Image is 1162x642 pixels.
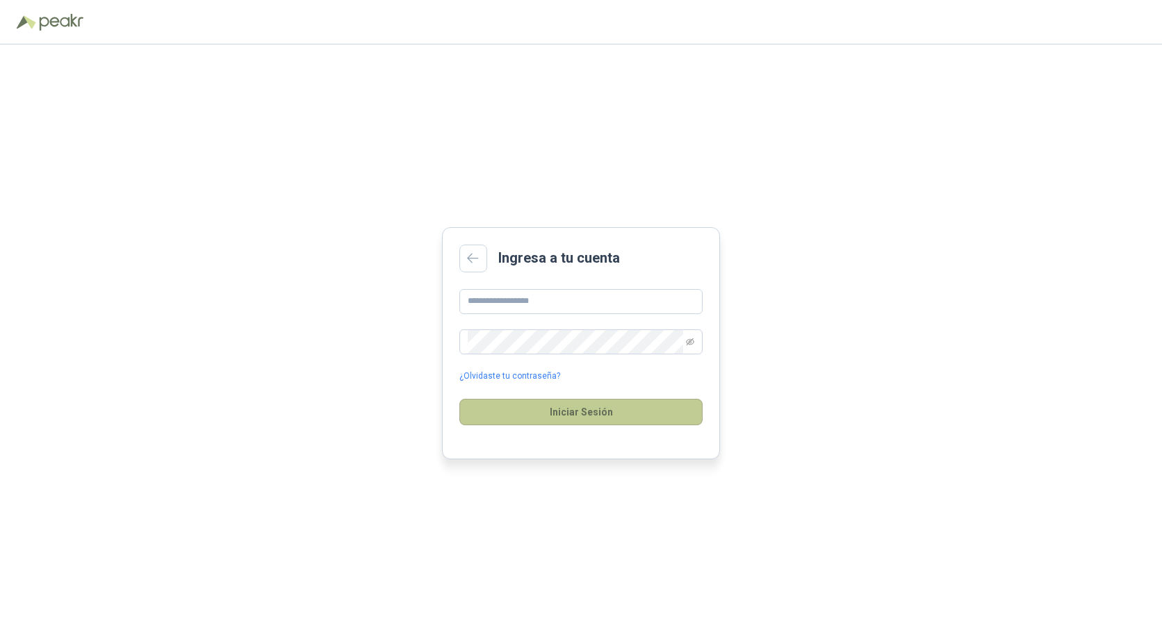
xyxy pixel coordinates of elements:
img: Peakr [39,14,83,31]
a: ¿Olvidaste tu contraseña? [459,370,560,383]
button: Iniciar Sesión [459,399,703,425]
img: Logo [17,15,36,29]
h2: Ingresa a tu cuenta [498,247,620,269]
span: eye-invisible [686,338,694,346]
